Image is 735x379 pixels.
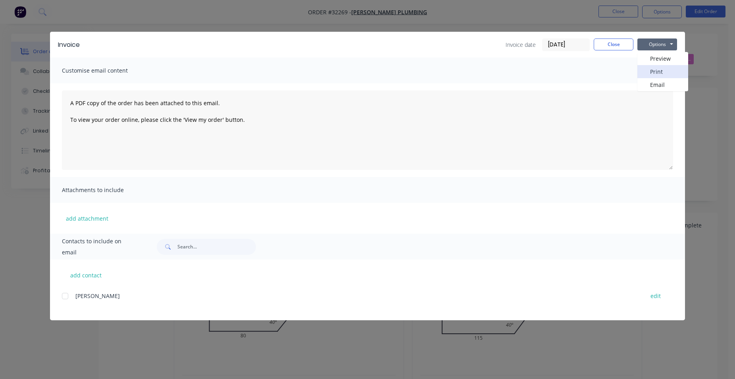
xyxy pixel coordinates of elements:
[637,52,688,65] button: Preview
[62,269,110,281] button: add contact
[62,185,149,196] span: Attachments to include
[62,212,112,224] button: add attachment
[58,40,80,50] div: Invoice
[637,65,688,78] button: Print
[506,40,536,49] span: Invoice date
[637,38,677,50] button: Options
[62,236,137,258] span: Contacts to include on email
[75,292,120,300] span: [PERSON_NAME]
[62,90,673,170] textarea: A PDF copy of the order has been attached to this email. To view your order online, please click ...
[637,78,688,91] button: Email
[177,239,256,255] input: Search...
[646,291,666,301] button: edit
[594,38,633,50] button: Close
[62,65,149,76] span: Customise email content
